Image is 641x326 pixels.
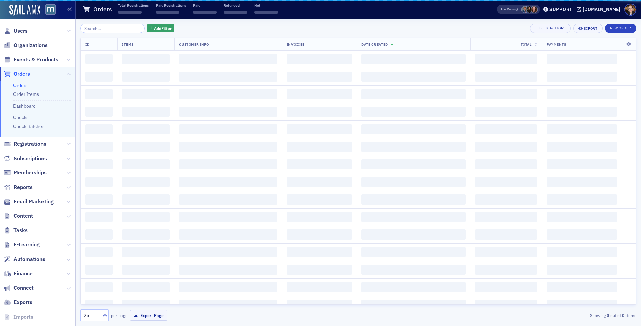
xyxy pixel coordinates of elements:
[475,124,537,134] span: ‌
[45,4,56,15] img: SailAMX
[85,177,113,187] span: ‌
[583,6,620,12] div: [DOMAIN_NAME]
[13,123,45,129] a: Check Batches
[287,247,352,257] span: ‌
[122,42,134,47] span: Items
[13,91,39,97] a: Order Items
[85,42,89,47] span: ID
[605,25,636,31] a: New Order
[287,72,352,82] span: ‌
[118,3,149,8] p: Total Registrations
[361,42,388,47] span: Date Created
[287,89,352,99] span: ‌
[13,70,30,78] span: Orders
[547,72,617,82] span: ‌
[287,159,352,169] span: ‌
[624,4,636,16] span: Profile
[13,198,54,206] span: Email Marketing
[122,265,169,275] span: ‌
[122,142,169,152] span: ‌
[13,103,36,109] a: Dashboard
[179,194,277,205] span: ‌
[122,72,169,82] span: ‌
[4,299,32,306] a: Exports
[605,24,636,33] button: New Order
[13,212,33,220] span: Content
[13,270,33,277] span: Finance
[4,155,47,162] a: Subscriptions
[4,255,45,263] a: Automations
[4,56,58,63] a: Events & Products
[13,56,58,63] span: Events & Products
[361,229,466,240] span: ‌
[122,247,169,257] span: ‌
[154,25,172,31] span: Add Filter
[501,7,507,11] div: Also
[361,300,466,310] span: ‌
[122,54,169,64] span: ‌
[547,212,617,222] span: ‌
[4,140,46,148] a: Registrations
[179,89,277,99] span: ‌
[122,282,169,292] span: ‌
[179,177,277,187] span: ‌
[4,313,33,321] a: Imports
[179,247,277,257] span: ‌
[224,11,247,14] span: ‌
[475,89,537,99] span: ‌
[475,247,537,257] span: ‌
[156,11,179,14] span: ‌
[13,140,46,148] span: Registrations
[122,107,169,117] span: ‌
[4,198,54,206] a: Email Marketing
[85,247,113,257] span: ‌
[179,229,277,240] span: ‌
[287,212,352,222] span: ‌
[130,310,167,321] button: Export Page
[179,42,209,47] span: Customer Info
[547,124,617,134] span: ‌
[287,177,352,187] span: ‌
[9,5,40,16] img: SailAMX
[501,7,518,12] span: Viewing
[122,124,169,134] span: ‌
[475,107,537,117] span: ‌
[179,265,277,275] span: ‌
[361,159,466,169] span: ‌
[13,27,28,35] span: Users
[85,124,113,134] span: ‌
[475,72,537,82] span: ‌
[156,3,186,8] p: Paid Registrations
[85,282,113,292] span: ‌
[85,72,113,82] span: ‌
[475,159,537,169] span: ‌
[547,177,617,187] span: ‌
[4,169,47,176] a: Memberships
[547,54,617,64] span: ‌
[13,169,47,176] span: Memberships
[547,159,617,169] span: ‌
[179,159,277,169] span: ‌
[179,124,277,134] span: ‌
[4,27,28,35] a: Users
[4,212,33,220] a: Content
[85,142,113,152] span: ‌
[287,42,305,47] span: Invoicee
[549,6,573,12] div: Support
[224,3,247,8] p: Refunded
[287,107,352,117] span: ‌
[4,70,30,78] a: Orders
[621,312,626,318] strong: 0
[361,194,466,205] span: ‌
[287,229,352,240] span: ‌
[85,159,113,169] span: ‌
[361,265,466,275] span: ‌
[13,82,28,88] a: Orders
[193,11,217,14] span: ‌
[606,312,610,318] strong: 0
[361,72,466,82] span: ‌
[179,282,277,292] span: ‌
[93,5,112,13] h1: Orders
[13,313,33,321] span: Imports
